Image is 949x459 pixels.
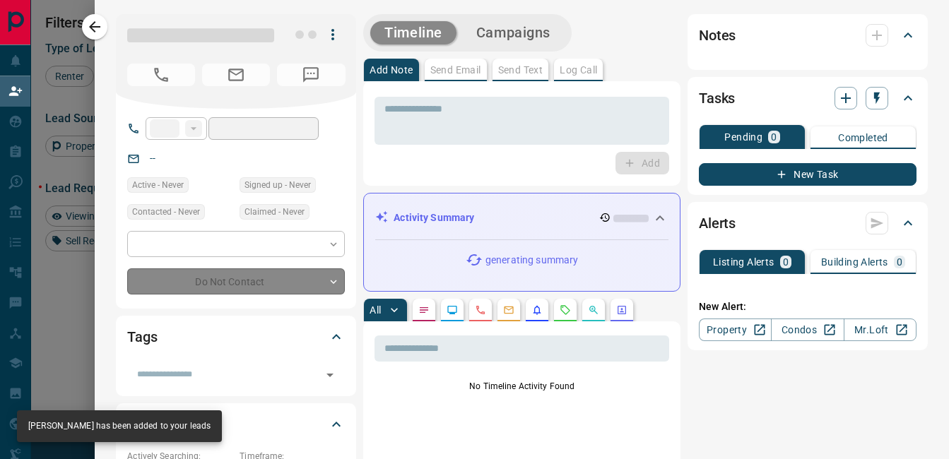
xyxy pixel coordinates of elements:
p: 0 [771,132,777,142]
button: New Task [699,163,916,186]
span: No Email [202,64,270,86]
span: No Number [277,64,345,86]
h2: Tasks [699,87,735,109]
svg: Lead Browsing Activity [447,304,458,316]
h2: Alerts [699,212,736,234]
h2: Tags [127,326,157,348]
svg: Requests [560,304,571,316]
button: Open [320,365,340,385]
p: 0 [897,257,902,267]
div: Activity Summary [375,205,668,231]
span: Claimed - Never [244,205,305,219]
p: generating summary [485,253,578,268]
svg: Calls [475,304,486,316]
a: -- [150,153,155,164]
p: No Timeline Activity Found [375,380,669,393]
p: All [370,305,381,315]
div: Tags [127,320,345,354]
div: [PERSON_NAME] has been added to your leads [28,415,211,438]
span: Signed up - Never [244,178,311,192]
a: Condos [771,318,844,341]
button: Timeline [370,21,456,44]
span: No Number [127,64,195,86]
div: Criteria [127,407,345,441]
svg: Emails [503,304,514,316]
p: Building Alerts [821,257,888,267]
div: Notes [699,18,916,52]
svg: Opportunities [588,304,599,316]
a: Property [699,318,772,341]
svg: Notes [418,304,430,316]
svg: Agent Actions [616,304,627,316]
div: Tasks [699,81,916,115]
p: Listing Alerts [713,257,774,267]
p: Add Note [370,65,413,75]
h2: Notes [699,24,736,47]
a: Mr.Loft [844,318,916,341]
p: New Alert: [699,299,916,314]
button: Campaigns [462,21,565,44]
p: Pending [724,132,762,142]
div: Do Not Contact [127,268,345,294]
p: Completed [838,133,888,143]
p: 0 [783,257,789,267]
svg: Listing Alerts [531,304,543,316]
p: Activity Summary [394,210,474,225]
div: Alerts [699,206,916,240]
span: Contacted - Never [132,205,200,219]
span: Active - Never [132,178,184,192]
